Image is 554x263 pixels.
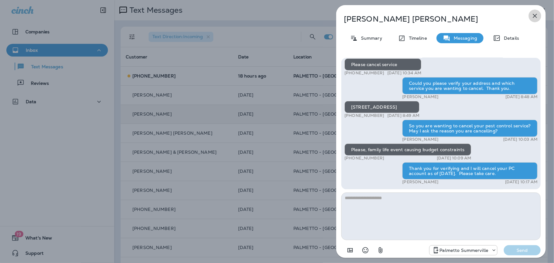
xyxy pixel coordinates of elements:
p: [PHONE_NUMBER] [344,113,384,118]
p: [DATE] 10:03 AM [503,137,537,142]
p: [PHONE_NUMBER] [344,156,384,161]
p: Timeline [406,36,427,41]
div: So you are wanting to cancel your pest control service? May I ask the reason you are cancelling? [402,120,537,137]
button: Select an emoji [359,244,372,257]
p: Details [501,36,519,41]
p: [PERSON_NAME] [402,137,438,142]
div: +1 (843) 594-2691 [430,246,497,254]
div: Could you please verify your address and which service you are wanting to cancel. Thank you. [402,77,537,94]
p: [DATE] 8:49 AM [387,113,419,118]
div: Please cancel service [344,58,421,71]
p: [PHONE_NUMBER] [344,71,384,76]
p: Palmetto Summerville [440,248,489,253]
p: [PERSON_NAME] [402,179,438,185]
button: Add in a premade template [344,244,357,257]
p: [DATE] 8:48 AM [505,94,537,99]
div: [STREET_ADDRESS] [344,101,419,113]
p: [PERSON_NAME] [PERSON_NAME] [344,15,517,24]
p: Messaging [451,36,477,41]
p: [PERSON_NAME] [402,94,438,99]
p: Summary [358,36,382,41]
div: Thank you for verifying and I will cancel your PC account as of [DATE]. Please take care. [402,162,537,179]
p: [DATE] 10:34 AM [387,71,421,76]
p: [DATE] 10:17 AM [505,179,537,185]
p: [DATE] 10:09 AM [437,156,471,161]
div: Please, family life event causing budget constraints [344,144,471,156]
